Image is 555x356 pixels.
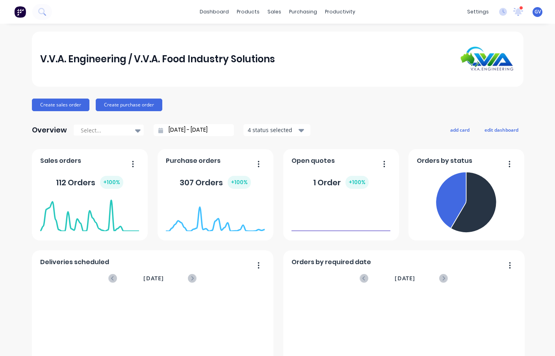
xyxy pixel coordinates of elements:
img: Factory [14,6,26,18]
span: [DATE] [395,274,415,283]
span: Open quotes [291,156,335,166]
span: Sales orders [40,156,81,166]
div: settings [463,6,493,18]
button: add card [445,125,475,135]
div: 1 Order [313,176,369,189]
div: + 100 % [100,176,123,189]
div: sales [264,6,285,18]
span: [DATE] [143,274,164,283]
div: 112 Orders [56,176,123,189]
div: purchasing [285,6,321,18]
div: V.V.A. Engineering / V.V.A. Food Industry Solutions [40,51,275,67]
span: Orders by required date [291,257,371,267]
img: V.V.A. Engineering / V.V.A. Food Industry Solutions [460,47,515,71]
button: edit dashboard [479,125,523,135]
div: 307 Orders [180,176,251,189]
button: Create sales order [32,99,89,111]
button: Create purchase order [96,99,162,111]
div: products [233,6,264,18]
div: + 100 % [345,176,369,189]
span: GV [535,8,541,15]
div: 4 status selected [248,126,297,134]
span: Purchase orders [166,156,221,166]
button: 4 status selected [243,124,310,136]
div: productivity [321,6,359,18]
span: Deliveries scheduled [40,257,109,267]
a: dashboard [196,6,233,18]
div: Overview [32,122,67,138]
span: Orders by status [417,156,472,166]
div: + 100 % [228,176,251,189]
